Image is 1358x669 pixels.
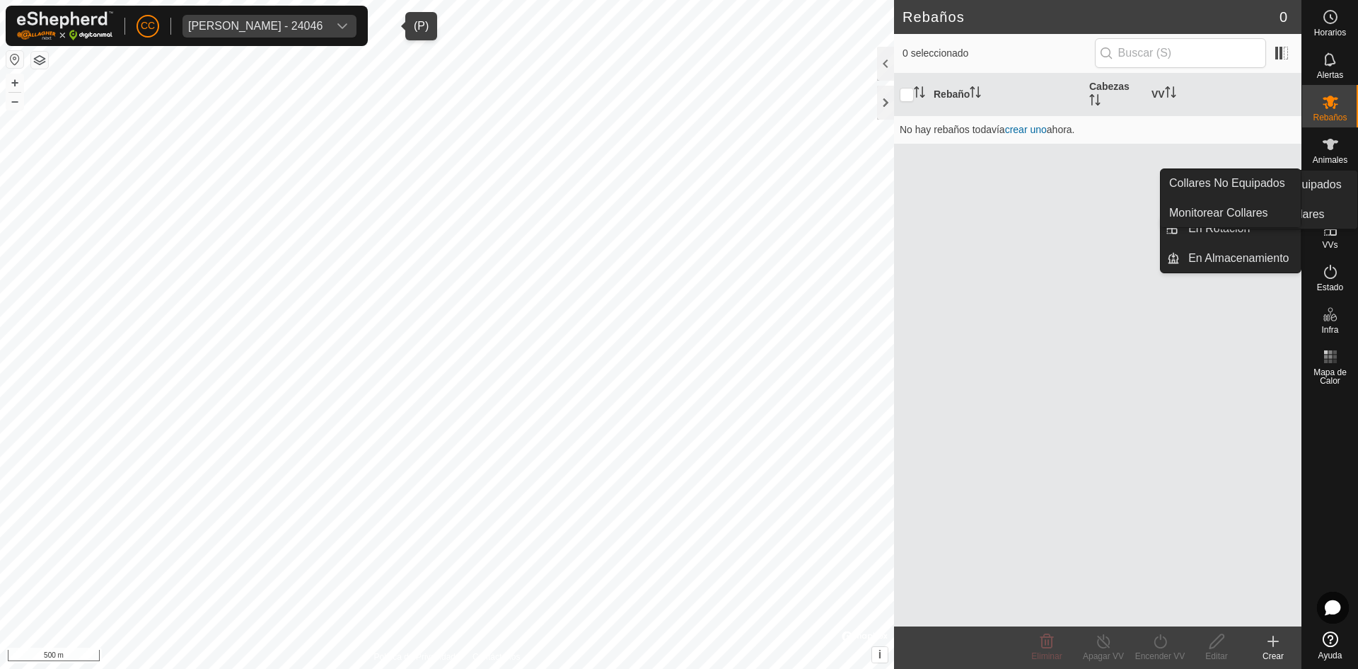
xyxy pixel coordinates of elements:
[1165,88,1176,100] p-sorticon: Activar para ordenar
[1161,215,1301,243] li: En Rotación
[1146,74,1301,116] th: VV
[374,651,455,663] a: Política de Privacidad
[1188,220,1250,237] span: En Rotación
[472,651,520,663] a: Contáctenos
[1084,74,1146,116] th: Cabezas
[182,15,328,38] span: Melquiades Almagro Garcia - 24046
[1169,205,1268,222] span: Monitorear Collares
[1075,650,1132,663] div: Apagar VV
[188,21,323,32] div: [PERSON_NAME] - 24046
[1180,215,1301,243] a: En Rotación
[1318,651,1342,660] span: Ayuda
[17,11,113,40] img: Logo Gallagher
[970,88,981,100] p-sorticon: Activar para ordenar
[141,18,155,33] span: CC
[1279,6,1287,28] span: 0
[872,647,888,663] button: i
[1306,368,1354,385] span: Mapa de Calor
[6,93,23,110] button: –
[6,51,23,68] button: Restablecer Mapa
[1095,38,1266,68] input: Buscar (S)
[1180,244,1301,273] a: En Almacenamiento
[1321,326,1338,334] span: Infra
[31,52,48,69] button: Capas del Mapa
[928,74,1084,116] th: Rebaño
[903,46,1095,61] span: 0 seleccionado
[894,115,1301,144] td: No hay rebaños todavía ahora.
[914,88,925,100] p-sorticon: Activar para ordenar
[1313,156,1347,164] span: Animales
[1031,651,1062,661] span: Eliminar
[1302,626,1358,665] a: Ayuda
[1132,650,1188,663] div: Encender VV
[1313,113,1347,122] span: Rebaños
[328,15,356,38] div: dropdown trigger
[1161,244,1301,273] li: En Almacenamiento
[1317,283,1343,292] span: Estado
[1317,71,1343,79] span: Alertas
[1245,650,1301,663] div: Crear
[1314,28,1346,37] span: Horarios
[1188,650,1245,663] div: Editar
[1089,96,1101,108] p-sorticon: Activar para ordenar
[1169,175,1285,192] span: Collares No Equipados
[903,8,1279,25] h2: Rebaños
[878,648,881,661] span: i
[6,74,23,91] button: +
[1188,250,1289,267] span: En Almacenamiento
[1005,124,1047,135] a: crear uno
[1322,241,1337,249] span: VVs
[1161,199,1301,227] a: Monitorear Collares
[1161,169,1301,198] a: Collares No Equipados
